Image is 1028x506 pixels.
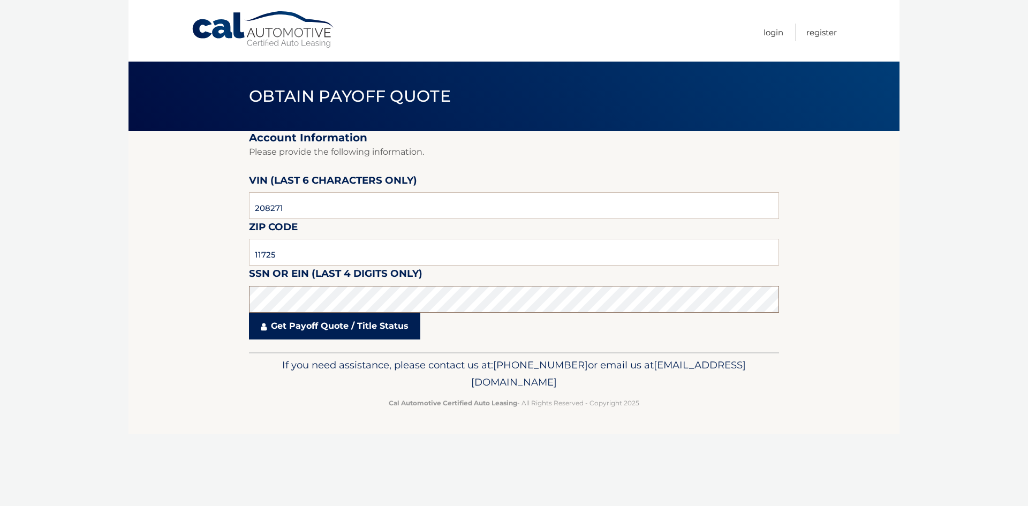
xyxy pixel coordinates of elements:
label: SSN or EIN (last 4 digits only) [249,266,422,285]
p: If you need assistance, please contact us at: or email us at [256,357,772,391]
span: Obtain Payoff Quote [249,86,451,106]
strong: Cal Automotive Certified Auto Leasing [389,399,517,407]
a: Register [806,24,837,41]
a: Get Payoff Quote / Title Status [249,313,420,339]
p: - All Rights Reserved - Copyright 2025 [256,397,772,409]
span: [PHONE_NUMBER] [493,359,588,371]
h2: Account Information [249,131,779,145]
a: Cal Automotive [191,11,336,49]
label: VIN (last 6 characters only) [249,172,417,192]
label: Zip Code [249,219,298,239]
a: Login [764,24,783,41]
p: Please provide the following information. [249,145,779,160]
